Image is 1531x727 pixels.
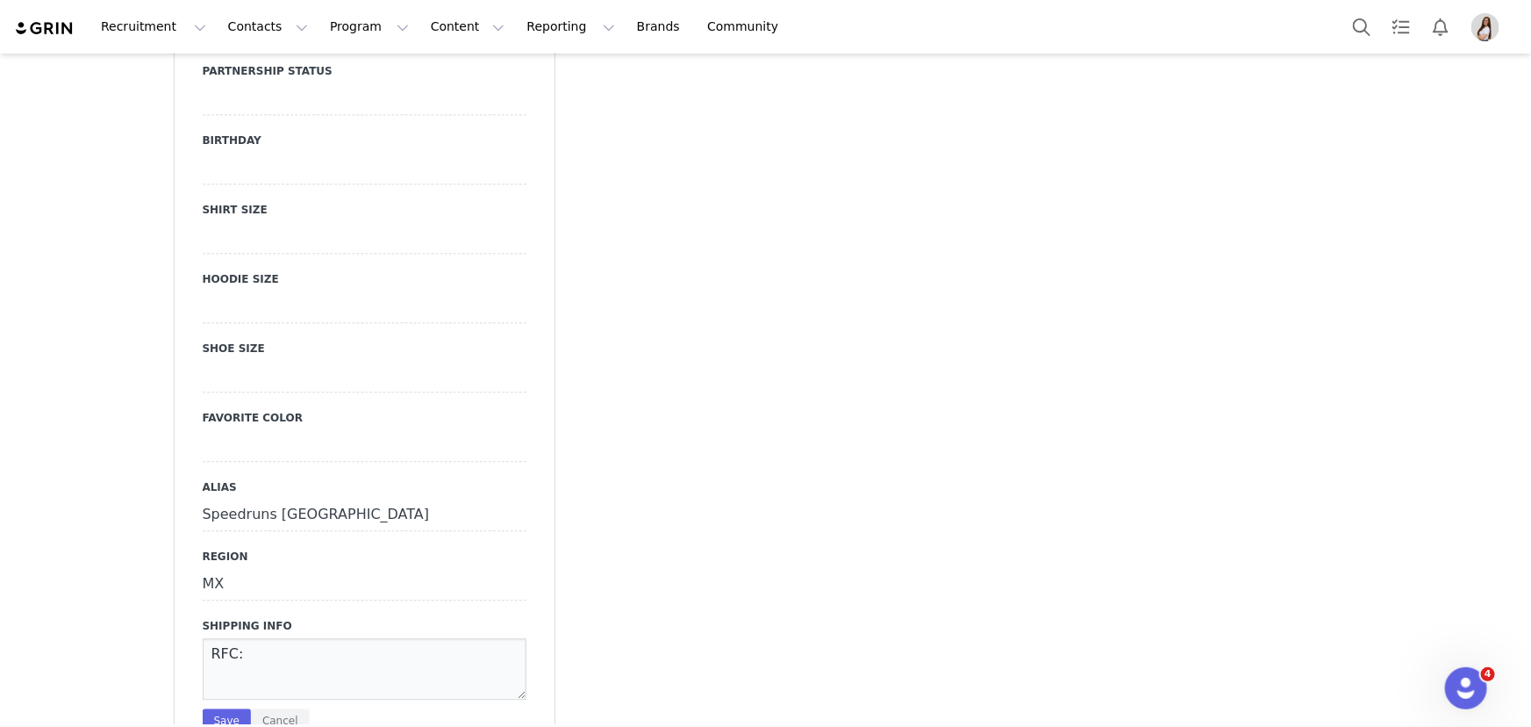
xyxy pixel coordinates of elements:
[203,133,526,148] label: Birthday
[203,202,526,218] label: Shirt Size
[90,7,217,47] button: Recruitment
[203,63,526,79] label: Partnership Status
[626,7,696,47] a: Brands
[203,500,526,531] div: Speedruns [GEOGRAPHIC_DATA]
[1471,13,1499,41] img: 7582a702-9f97-4d67-9b19-a4cb37983eda.png
[203,549,526,565] label: Region
[218,7,318,47] button: Contacts
[203,569,526,601] div: MX
[203,479,526,495] label: Alias
[14,20,75,37] img: grin logo
[420,7,516,47] button: Content
[1445,667,1487,709] iframe: Intercom live chat
[1342,7,1381,47] button: Search
[14,14,720,33] body: Rich Text Area. Press ALT-0 for help.
[203,410,526,426] label: Favorite Color
[1481,667,1495,681] span: 4
[203,618,526,634] label: Shipping Info
[697,7,797,47] a: Community
[1382,7,1420,47] a: Tasks
[1421,7,1460,47] button: Notifications
[319,7,419,47] button: Program
[203,341,526,356] label: Shoe Size
[203,271,526,287] label: Hoodie Size
[1461,13,1517,41] button: Profile
[516,7,625,47] button: Reporting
